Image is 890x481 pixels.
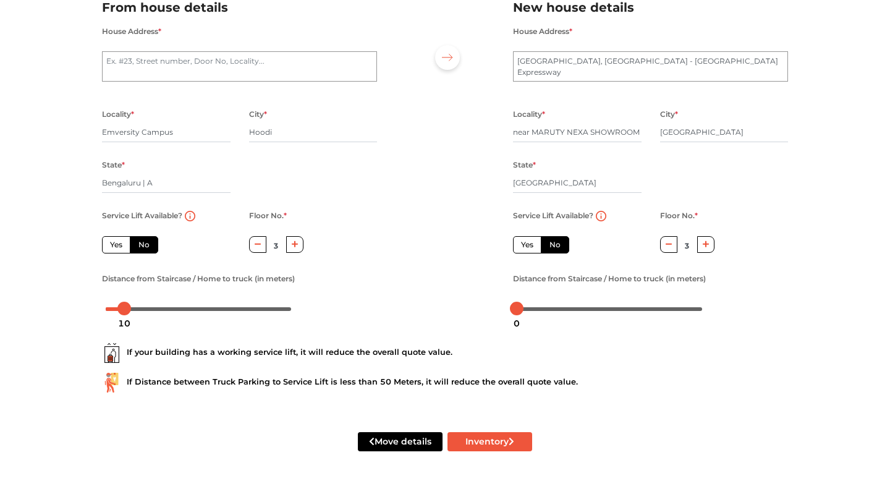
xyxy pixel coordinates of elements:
[102,208,182,224] label: Service Lift Available?
[102,373,788,393] div: If Distance between Truck Parking to Service Lift is less than 50 Meters, it will reduce the over...
[102,236,130,253] label: Yes
[513,51,788,82] textarea: [GEOGRAPHIC_DATA], [GEOGRAPHIC_DATA] - [GEOGRAPHIC_DATA] Expressway
[130,236,158,253] label: No
[249,106,267,122] label: City
[509,313,525,334] div: 0
[102,343,788,363] div: If your building has a working service lift, it will reduce the overall quote value.
[447,432,532,451] button: Inventory
[660,106,678,122] label: City
[102,373,122,393] img: ...
[513,157,536,173] label: State
[513,23,572,40] label: House Address
[358,432,443,451] button: Move details
[513,236,541,253] label: Yes
[102,106,134,122] label: Locality
[102,271,295,287] label: Distance from Staircase / Home to truck (in meters)
[660,208,698,224] label: Floor No.
[102,23,161,40] label: House Address
[513,106,545,122] label: Locality
[249,208,287,224] label: Floor No.
[102,343,122,363] img: ...
[113,313,135,334] div: 10
[513,208,593,224] label: Service Lift Available?
[541,236,569,253] label: No
[513,271,706,287] label: Distance from Staircase / Home to truck (in meters)
[102,157,125,173] label: State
